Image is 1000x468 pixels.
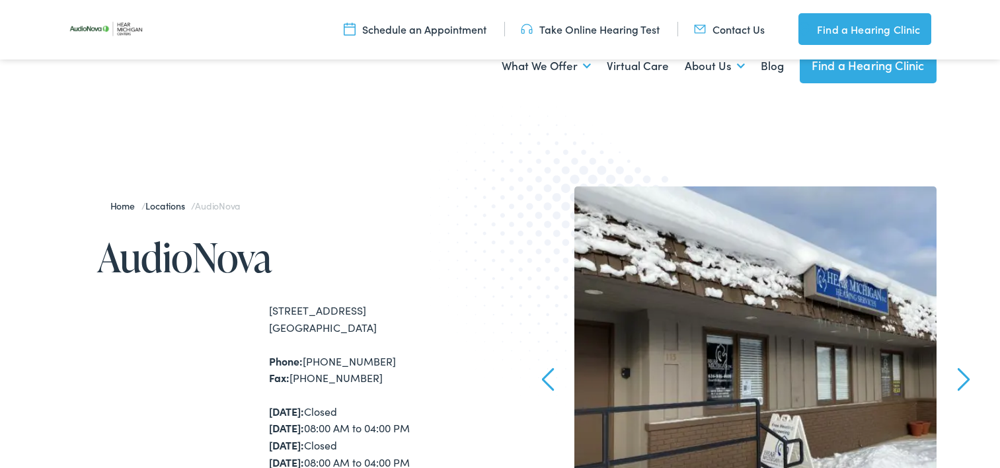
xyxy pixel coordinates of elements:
strong: [DATE]: [269,404,304,418]
strong: [DATE]: [269,438,304,452]
a: Next [957,368,970,391]
a: Locations [145,199,191,212]
span: / / [110,199,241,212]
a: Blog [761,42,784,91]
a: About Us [685,42,745,91]
img: utility icon [798,21,810,37]
strong: Phone: [269,354,303,368]
a: Find a Hearing Clinic [800,48,937,83]
img: utility icon [694,22,706,36]
a: Schedule an Appointment [344,22,486,36]
a: Virtual Care [607,42,669,91]
img: utility icon [344,22,356,36]
div: [PHONE_NUMBER] [PHONE_NUMBER] [269,353,500,387]
span: AudioNova [195,199,240,212]
a: What We Offer [502,42,591,91]
div: [STREET_ADDRESS] [GEOGRAPHIC_DATA] [269,302,500,336]
strong: [DATE]: [269,420,304,435]
a: Prev [541,368,554,391]
h1: AudioNova [97,235,500,279]
strong: Fax: [269,370,289,385]
a: Home [110,199,141,212]
a: Contact Us [694,22,765,36]
img: utility icon [521,22,533,36]
a: Take Online Hearing Test [521,22,660,36]
a: Find a Hearing Clinic [798,13,931,45]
